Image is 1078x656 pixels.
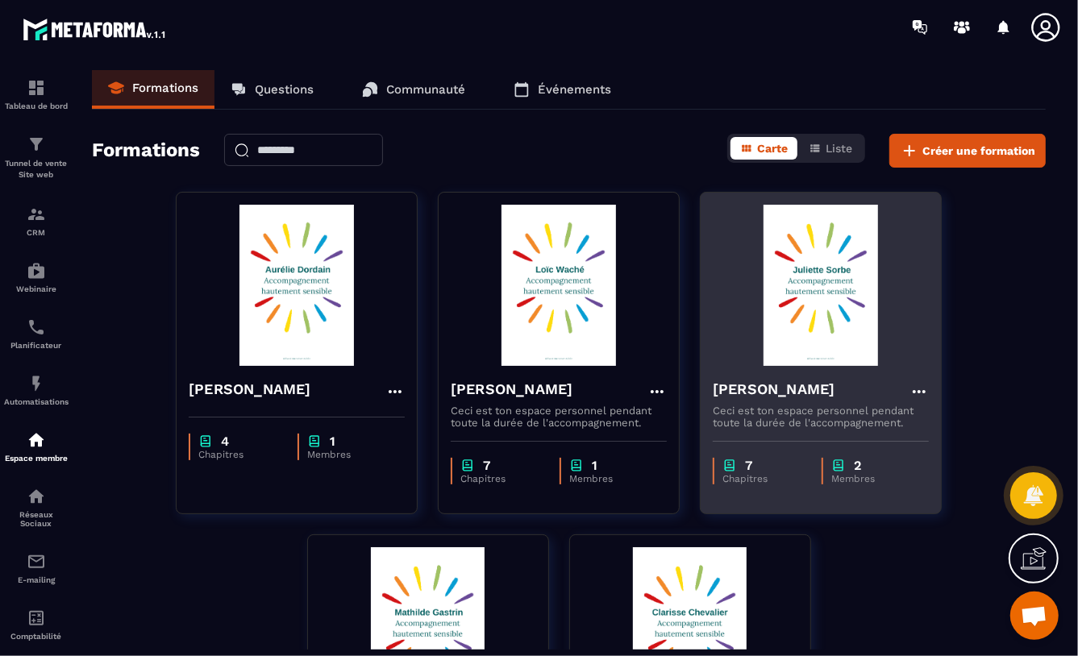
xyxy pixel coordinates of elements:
[4,284,69,293] p: Webinaire
[132,81,198,95] p: Formations
[438,192,700,534] a: formation-background[PERSON_NAME]Ceci est ton espace personnel pendant toute la durée de l'accomp...
[831,473,913,484] p: Membres
[713,405,929,429] p: Ceci est ton espace personnel pendant toute la durée de l'accompagnement.
[4,475,69,540] a: social-networksocial-networkRéseaux Sociaux
[189,378,311,401] h4: [PERSON_NAME]
[4,249,69,305] a: automationsautomationsWebinaire
[569,458,584,473] img: chapter
[4,397,69,406] p: Automatisations
[4,540,69,596] a: emailemailE-mailing
[176,192,438,534] a: formation-background[PERSON_NAME]chapter4Chapitreschapter1Membres
[4,193,69,249] a: formationformationCRM
[307,449,389,460] p: Membres
[27,318,46,337] img: scheduler
[4,158,69,181] p: Tunnel de vente Site web
[4,305,69,362] a: schedulerschedulerPlanificateur
[799,137,862,160] button: Liste
[4,362,69,418] a: automationsautomationsAutomatisations
[221,434,229,449] p: 4
[4,66,69,122] a: formationformationTableau de bord
[27,374,46,393] img: automations
[730,137,797,160] button: Carte
[4,632,69,641] p: Comptabilité
[4,454,69,463] p: Espace membre
[307,434,322,449] img: chapter
[27,78,46,98] img: formation
[889,134,1046,168] button: Créer une formation
[713,378,835,401] h4: [PERSON_NAME]
[757,142,788,155] span: Carte
[460,473,543,484] p: Chapitres
[27,552,46,571] img: email
[4,510,69,528] p: Réseaux Sociaux
[4,596,69,653] a: accountantaccountantComptabilité
[23,15,168,44] img: logo
[722,473,805,484] p: Chapitres
[386,82,465,97] p: Communauté
[4,102,69,110] p: Tableau de bord
[214,70,330,109] a: Questions
[27,608,46,628] img: accountant
[27,487,46,506] img: social-network
[4,122,69,193] a: formationformationTunnel de vente Site web
[854,458,861,473] p: 2
[451,205,667,366] img: formation-background
[255,82,314,97] p: Questions
[189,205,405,366] img: formation-background
[826,142,852,155] span: Liste
[27,261,46,280] img: automations
[346,70,481,109] a: Communauté
[4,228,69,237] p: CRM
[922,143,1035,159] span: Créer une formation
[451,378,573,401] h4: [PERSON_NAME]
[592,458,597,473] p: 1
[745,458,752,473] p: 7
[4,418,69,475] a: automationsautomationsEspace membre
[722,458,737,473] img: chapter
[27,205,46,224] img: formation
[27,135,46,154] img: formation
[483,458,490,473] p: 7
[569,473,651,484] p: Membres
[198,449,281,460] p: Chapitres
[831,458,846,473] img: chapter
[198,434,213,449] img: chapter
[330,434,335,449] p: 1
[497,70,627,109] a: Événements
[460,458,475,473] img: chapter
[538,82,611,97] p: Événements
[27,430,46,450] img: automations
[92,70,214,109] a: Formations
[4,341,69,350] p: Planificateur
[1010,592,1059,640] div: Ouvrir le chat
[700,192,962,534] a: formation-background[PERSON_NAME]Ceci est ton espace personnel pendant toute la durée de l'accomp...
[451,405,667,429] p: Ceci est ton espace personnel pendant toute la durée de l'accompagnement.
[713,205,929,366] img: formation-background
[4,575,69,584] p: E-mailing
[92,134,200,168] h2: Formations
